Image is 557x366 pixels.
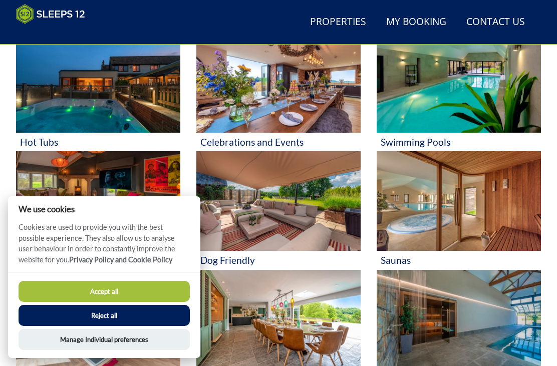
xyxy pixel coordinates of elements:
img: 'Dog Friendly' - Large Group Accommodation Holiday Ideas [196,151,361,251]
a: Privacy Policy and Cookie Policy [69,255,172,264]
img: Sleeps 12 [16,4,85,24]
a: 'Cinemas or Movie Rooms' - Large Group Accommodation Holiday Ideas Cinemas or Movie Rooms [16,151,180,270]
button: Reject all [19,305,190,326]
h3: Celebrations and Events [200,137,357,147]
iframe: Customer reviews powered by Trustpilot [11,30,116,39]
img: 'Saunas' - Large Group Accommodation Holiday Ideas [377,151,541,251]
img: 'Cinemas or Movie Rooms' - Large Group Accommodation Holiday Ideas [16,151,180,251]
a: My Booking [382,11,450,34]
a: Properties [306,11,370,34]
a: 'Hot Tubs' - Large Group Accommodation Holiday Ideas Hot Tubs [16,33,180,151]
a: 'Swimming Pools' - Large Group Accommodation Holiday Ideas Swimming Pools [377,33,541,151]
button: Accept all [19,281,190,302]
h2: We use cookies [8,204,200,214]
h3: Hot Tubs [20,137,176,147]
button: Manage Individual preferences [19,329,190,350]
a: 'Celebrations and Events' - Large Group Accommodation Holiday Ideas Celebrations and Events [196,33,361,151]
img: 'Swimming Pools' - Large Group Accommodation Holiday Ideas [377,33,541,133]
h3: Saunas [381,255,537,265]
img: 'Celebrations and Events' - Large Group Accommodation Holiday Ideas [196,33,361,133]
a: 'Saunas' - Large Group Accommodation Holiday Ideas Saunas [377,151,541,270]
img: 'Hot Tubs' - Large Group Accommodation Holiday Ideas [16,33,180,133]
h3: Dog Friendly [200,255,357,265]
h3: Swimming Pools [381,137,537,147]
a: 'Dog Friendly' - Large Group Accommodation Holiday Ideas Dog Friendly [196,151,361,270]
a: Contact Us [462,11,529,34]
p: Cookies are used to provide you with the best possible experience. They also allow us to analyse ... [8,222,200,272]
